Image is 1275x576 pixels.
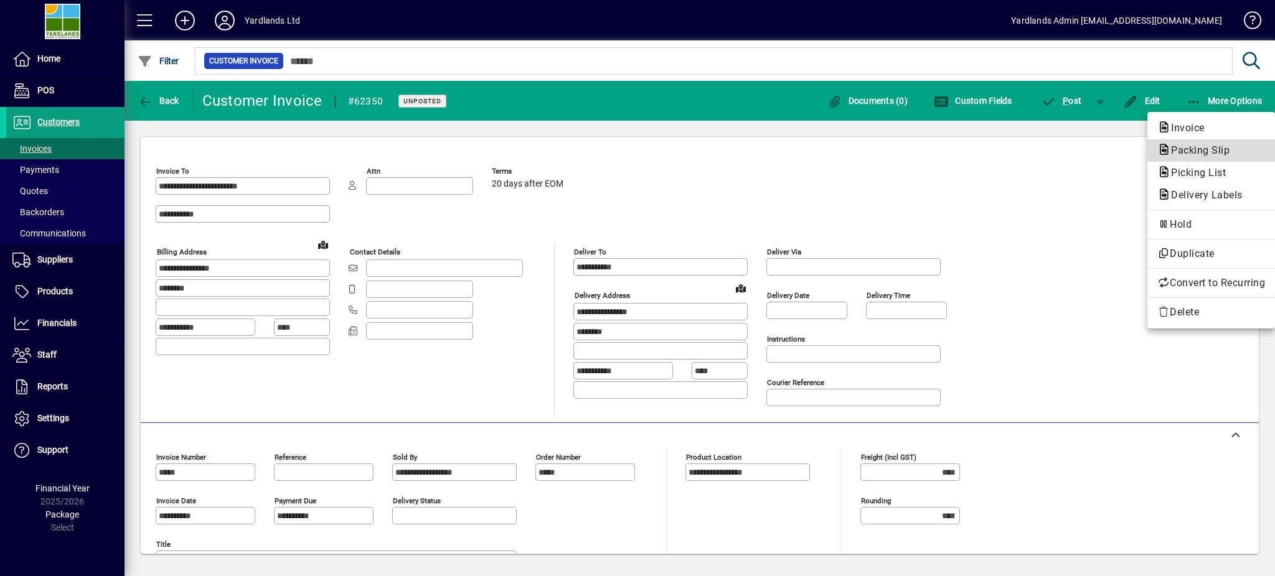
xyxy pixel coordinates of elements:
span: Delete [1157,305,1265,320]
span: Packing Slip [1157,144,1236,156]
span: Picking List [1157,167,1232,179]
span: Delivery Labels [1157,189,1249,201]
span: Duplicate [1157,246,1265,261]
span: Convert to Recurring [1157,276,1265,290]
span: Invoice [1157,122,1211,134]
span: Hold [1157,217,1265,232]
